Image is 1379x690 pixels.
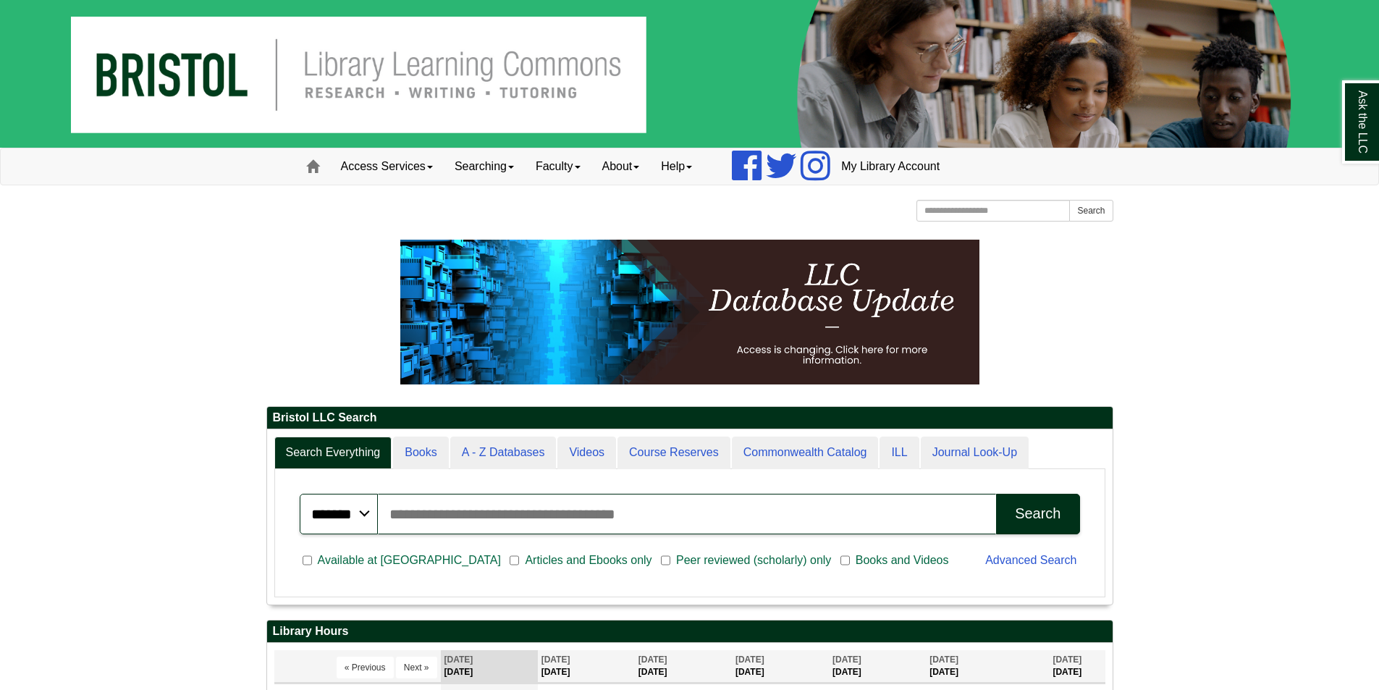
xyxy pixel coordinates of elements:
[921,437,1029,469] a: Journal Look-Up
[996,494,1079,534] button: Search
[525,148,591,185] a: Faculty
[617,437,730,469] a: Course Reserves
[840,554,850,567] input: Books and Videos
[1069,200,1113,222] button: Search
[929,655,958,665] span: [DATE]
[985,554,1076,566] a: Advanced Search
[650,148,703,185] a: Help
[312,552,507,569] span: Available at [GEOGRAPHIC_DATA]
[591,148,651,185] a: About
[303,554,312,567] input: Available at [GEOGRAPHIC_DATA]
[274,437,392,469] a: Search Everything
[880,437,919,469] a: ILL
[1053,655,1081,665] span: [DATE]
[829,650,926,683] th: [DATE]
[519,552,657,569] span: Articles and Ebooks only
[557,437,616,469] a: Videos
[830,148,950,185] a: My Library Account
[510,554,519,567] input: Articles and Ebooks only
[832,655,861,665] span: [DATE]
[926,650,1049,683] th: [DATE]
[1049,650,1105,683] th: [DATE]
[393,437,448,469] a: Books
[850,552,955,569] span: Books and Videos
[735,655,764,665] span: [DATE]
[538,650,635,683] th: [DATE]
[337,657,394,678] button: « Previous
[444,655,473,665] span: [DATE]
[1015,505,1060,522] div: Search
[541,655,570,665] span: [DATE]
[670,552,837,569] span: Peer reviewed (scholarly) only
[732,437,879,469] a: Commonwealth Catalog
[450,437,557,469] a: A - Z Databases
[267,620,1113,643] h2: Library Hours
[635,650,732,683] th: [DATE]
[638,655,667,665] span: [DATE]
[330,148,444,185] a: Access Services
[396,657,437,678] button: Next »
[441,650,538,683] th: [DATE]
[267,407,1113,429] h2: Bristol LLC Search
[732,650,829,683] th: [DATE]
[400,240,979,384] img: HTML tutorial
[661,554,670,567] input: Peer reviewed (scholarly) only
[444,148,525,185] a: Searching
